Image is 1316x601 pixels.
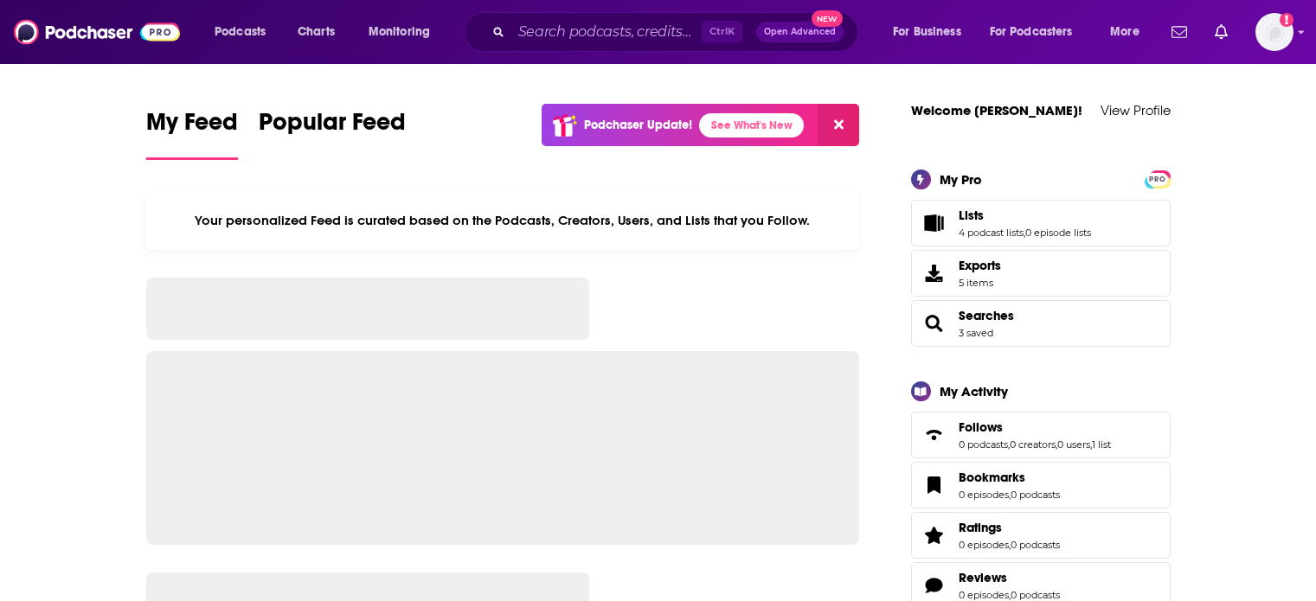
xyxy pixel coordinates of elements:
[959,208,984,223] span: Lists
[369,20,430,44] span: Monitoring
[699,113,804,137] a: See What's New
[511,18,702,46] input: Search podcasts, credits, & more...
[959,258,1001,273] span: Exports
[911,250,1171,297] a: Exports
[911,300,1171,347] span: Searches
[1009,589,1011,601] span: ,
[940,171,982,188] div: My Pro
[959,470,1025,485] span: Bookmarks
[917,211,952,235] a: Lists
[584,118,692,132] p: Podchaser Update!
[1056,438,1057,451] span: ,
[959,570,1060,585] a: Reviews
[959,227,1024,239] a: 4 podcast lists
[959,539,1009,551] a: 0 episodes
[893,20,961,44] span: For Business
[1092,438,1111,451] a: 1 list
[298,20,335,44] span: Charts
[1098,18,1161,46] button: open menu
[356,18,453,46] button: open menu
[1011,589,1060,601] a: 0 podcasts
[959,438,1008,451] a: 0 podcasts
[1009,489,1011,501] span: ,
[959,489,1009,501] a: 0 episodes
[202,18,288,46] button: open menu
[146,107,238,160] a: My Feed
[764,28,836,36] span: Open Advanced
[1011,489,1060,501] a: 0 podcasts
[1255,13,1294,51] img: User Profile
[959,419,1003,435] span: Follows
[917,473,952,497] a: Bookmarks
[1255,13,1294,51] button: Show profile menu
[881,18,983,46] button: open menu
[215,20,266,44] span: Podcasts
[14,16,180,48] img: Podchaser - Follow, Share and Rate Podcasts
[1147,173,1168,186] span: PRO
[1110,20,1139,44] span: More
[1025,227,1091,239] a: 0 episode lists
[940,383,1008,400] div: My Activity
[1165,17,1194,47] a: Show notifications dropdown
[812,10,843,27] span: New
[1010,438,1056,451] a: 0 creators
[959,520,1060,535] a: Ratings
[911,200,1171,246] span: Lists
[259,107,406,160] a: Popular Feed
[990,20,1073,44] span: For Podcasters
[259,107,406,147] span: Popular Feed
[959,520,1002,535] span: Ratings
[911,462,1171,508] span: Bookmarks
[146,107,238,147] span: My Feed
[286,18,345,46] a: Charts
[959,570,1007,585] span: Reviews
[1009,539,1011,551] span: ,
[911,412,1171,458] span: Follows
[702,21,742,43] span: Ctrl K
[917,261,952,285] span: Exports
[917,423,952,447] a: Follows
[917,523,952,547] a: Ratings
[1255,13,1294,51] span: Logged in as cmand-c
[959,419,1111,435] a: Follows
[1008,438,1010,451] span: ,
[959,470,1060,485] a: Bookmarks
[917,573,952,598] a: Reviews
[756,22,844,42] button: Open AdvancedNew
[1280,13,1294,27] svg: Add a profile image
[959,308,1014,323] a: Searches
[959,589,1009,601] a: 0 episodes
[959,327,993,339] a: 3 saved
[917,311,952,336] a: Searches
[146,191,860,250] div: Your personalized Feed is curated based on the Podcasts, Creators, Users, and Lists that you Follow.
[1011,539,1060,551] a: 0 podcasts
[1147,171,1168,184] a: PRO
[959,208,1091,223] a: Lists
[1024,227,1025,239] span: ,
[911,102,1082,118] a: Welcome [PERSON_NAME]!
[959,277,1001,289] span: 5 items
[1208,17,1235,47] a: Show notifications dropdown
[480,12,875,52] div: Search podcasts, credits, & more...
[979,18,1098,46] button: open menu
[1090,438,1092,451] span: ,
[911,512,1171,559] span: Ratings
[1101,102,1171,118] a: View Profile
[1057,438,1090,451] a: 0 users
